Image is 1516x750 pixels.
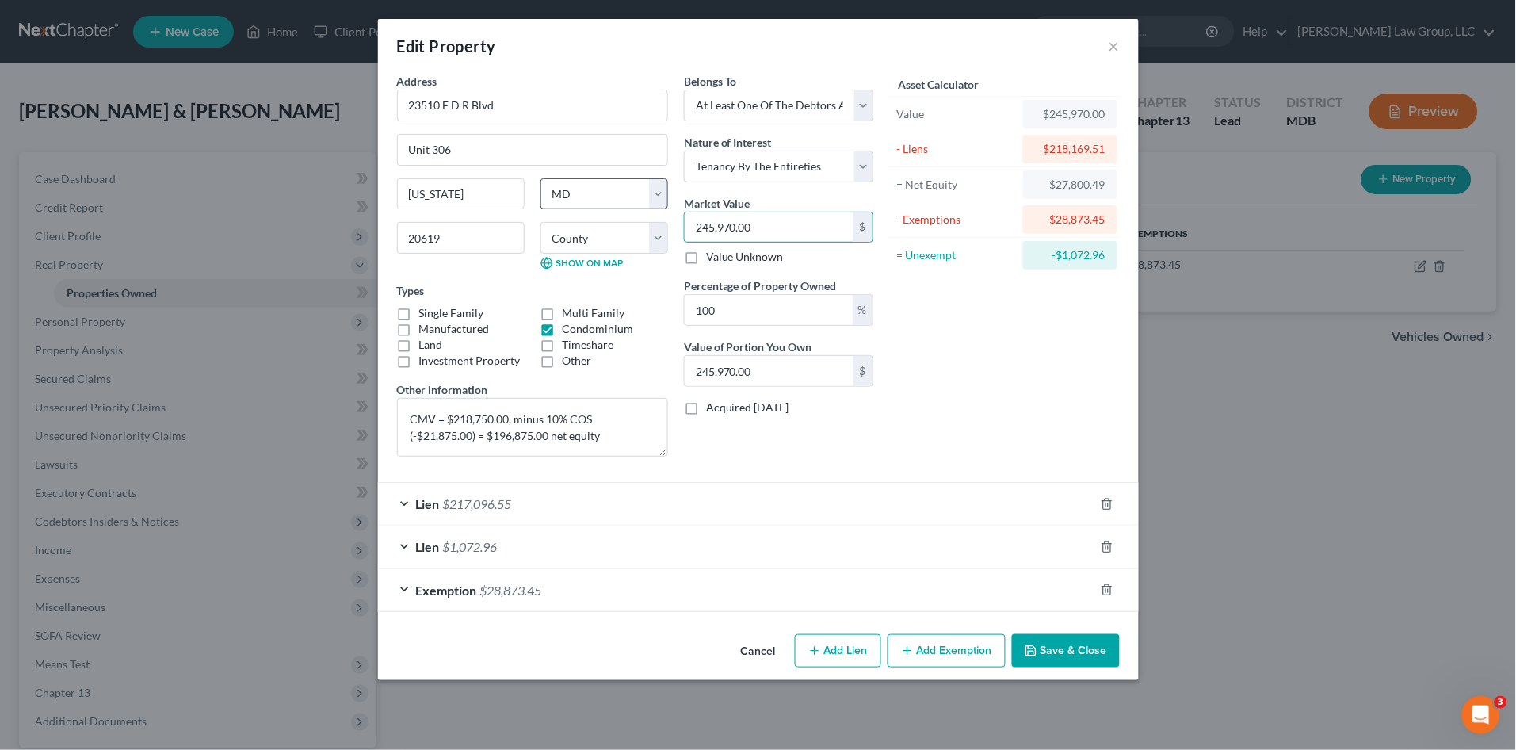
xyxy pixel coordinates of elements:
label: Timeshare [563,337,614,353]
div: $245,970.00 [1036,106,1105,122]
div: $218,169.51 [1036,141,1105,157]
span: $28,873.45 [480,583,542,598]
div: Edit Property [397,35,496,57]
label: Types [397,282,425,299]
label: Multi Family [563,305,625,321]
span: 3 [1495,696,1507,709]
label: Acquired [DATE] [706,400,789,415]
label: Manufactured [419,321,490,337]
div: = Net Equity [897,177,1017,193]
input: Enter city... [398,179,524,209]
div: -$1,072.96 [1036,247,1105,263]
input: 0.00 [685,212,853,243]
span: Lien [416,539,440,554]
label: Investment Property [419,353,521,369]
div: = Unexempt [897,247,1017,263]
input: Enter address... [398,90,667,121]
input: 0.00 [685,356,853,386]
div: $28,873.45 [1036,212,1105,228]
input: Apt, Suite, etc... [398,135,667,165]
a: Show on Map [540,257,624,270]
div: - Exemptions [897,212,1017,228]
label: Value of Portion You Own [684,339,812,355]
label: Other information [397,381,488,398]
div: - Liens [897,141,1017,157]
label: Market Value [684,195,750,212]
label: Single Family [419,305,484,321]
button: Add Exemption [888,634,1006,668]
span: Address [397,75,437,88]
span: Belongs To [684,75,737,88]
label: Percentage of Property Owned [684,277,837,294]
label: Value Unknown [706,249,784,265]
div: Value [897,106,1017,122]
span: Lien [416,496,440,511]
label: Land [419,337,443,353]
div: $27,800.49 [1036,177,1105,193]
iframe: Intercom live chat [1462,696,1500,734]
label: Condominium [563,321,634,337]
button: Save & Close [1012,634,1120,668]
span: $1,072.96 [443,539,498,554]
button: Cancel [728,636,789,668]
button: Add Lien [795,634,881,668]
div: $ [853,356,873,386]
label: Asset Calculator [899,76,979,93]
span: Exemption [416,583,477,598]
div: % [853,295,873,325]
label: Other [563,353,592,369]
label: Nature of Interest [684,134,772,151]
span: $217,096.55 [443,496,512,511]
button: × [1109,36,1120,55]
input: Enter zip... [397,222,525,254]
input: 0.00 [685,295,853,325]
div: $ [853,212,873,243]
